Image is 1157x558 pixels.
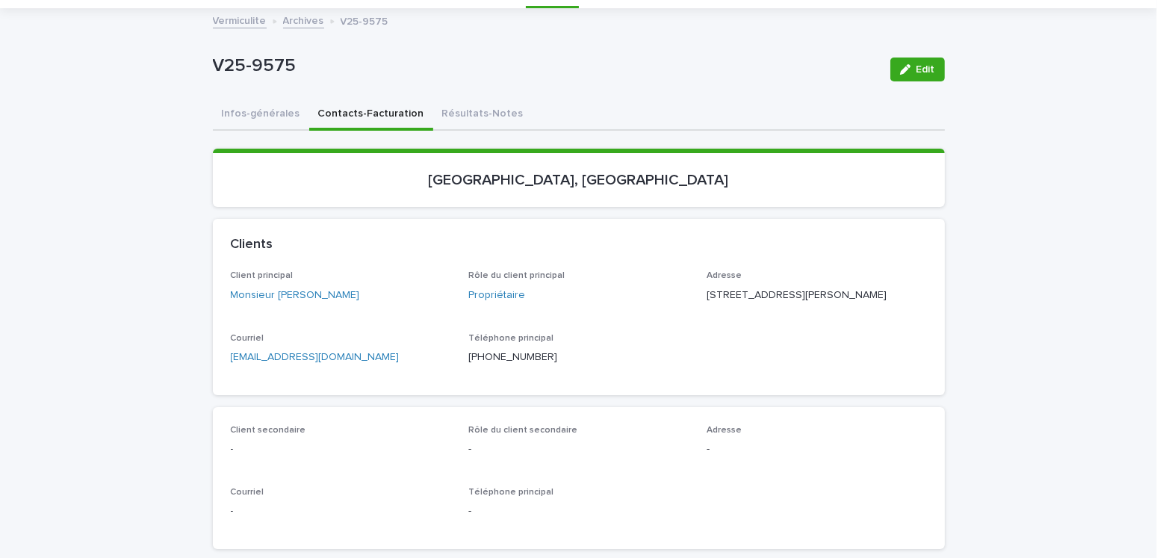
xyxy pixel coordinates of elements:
[707,288,927,303] p: [STREET_ADDRESS][PERSON_NAME]
[468,488,553,497] span: Téléphone principal
[283,11,324,28] a: Archives
[213,55,878,77] p: V25-9575
[231,441,451,457] p: -
[231,503,451,519] p: -
[231,288,360,303] a: Monsieur [PERSON_NAME]
[231,271,294,280] span: Client principal
[309,99,433,131] button: Contacts-Facturation
[468,334,553,343] span: Téléphone principal
[468,426,577,435] span: Rôle du client secondaire
[468,271,565,280] span: Rôle du client principal
[231,237,273,253] h2: Clients
[707,441,927,457] p: -
[231,488,264,497] span: Courriel
[213,99,309,131] button: Infos-générales
[468,350,689,365] p: [PHONE_NUMBER]
[231,171,927,189] p: [GEOGRAPHIC_DATA], [GEOGRAPHIC_DATA]
[468,288,525,303] a: Propriétaire
[468,503,689,519] p: -
[433,99,533,131] button: Résultats-Notes
[231,426,306,435] span: Client secondaire
[707,271,742,280] span: Adresse
[231,352,400,362] a: [EMAIL_ADDRESS][DOMAIN_NAME]
[916,64,935,75] span: Edit
[890,58,945,81] button: Edit
[231,334,264,343] span: Courriel
[707,426,742,435] span: Adresse
[213,11,267,28] a: Vermiculite
[341,12,388,28] p: V25-9575
[468,441,689,457] p: -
